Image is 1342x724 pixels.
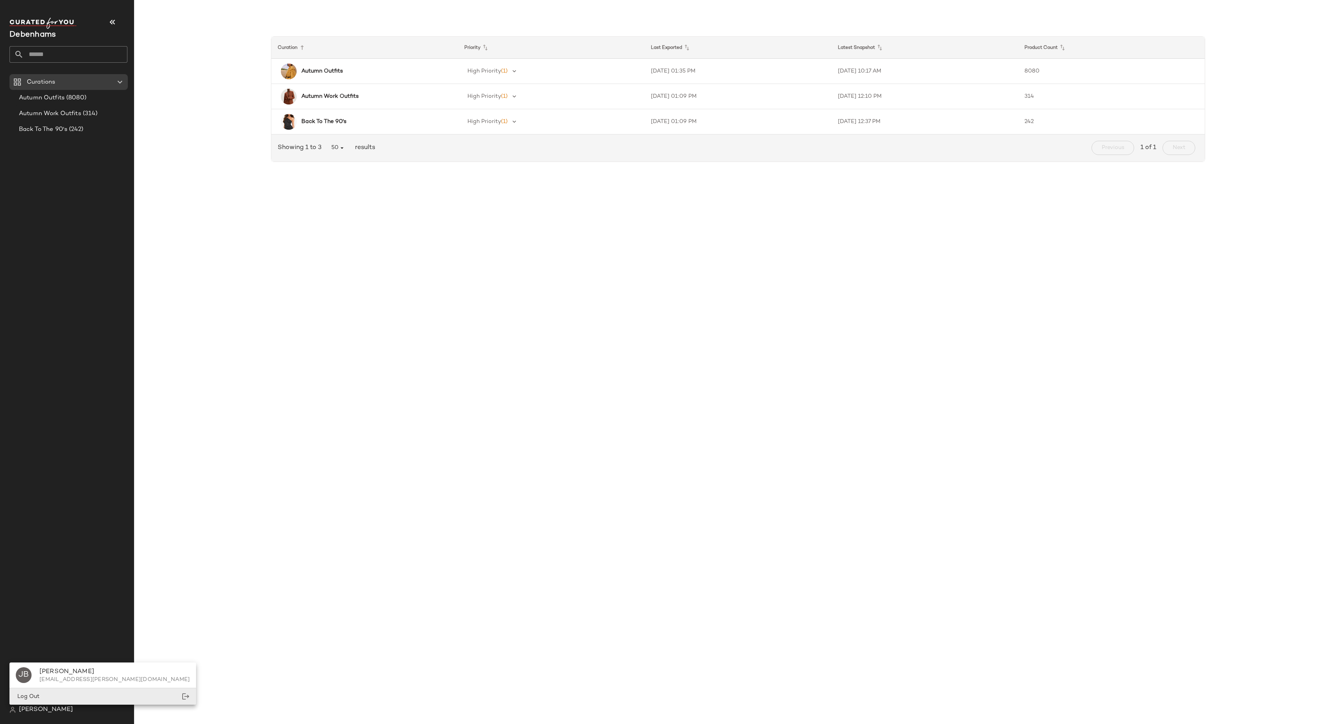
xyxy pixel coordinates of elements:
span: results [352,143,375,153]
td: [DATE] 01:09 PM [645,109,831,134]
b: Autumn Outfits [301,67,343,75]
span: (1) [501,68,508,74]
img: svg%3e [9,707,16,713]
td: [DATE] 12:10 PM [832,84,1018,109]
th: Curation [271,37,458,59]
span: Back To The 90's [19,125,67,134]
span: JB [19,669,29,681]
span: Showing 1 to 3 [278,143,325,153]
img: cfy_white_logo.C9jOOHJF.svg [9,18,77,29]
div: [PERSON_NAME] [39,667,190,677]
span: Curations [27,78,55,87]
th: Latest Snapshot [832,37,1018,59]
span: 1 of 1 [1140,143,1156,153]
td: 242 [1018,109,1205,134]
td: [DATE] 01:35 PM [645,59,831,84]
b: Back To The 90's [301,118,346,126]
b: Autumn Work Outfits [301,92,359,101]
td: [DATE] 12:37 PM [832,109,1018,134]
span: (242) [67,125,83,134]
span: (1) [501,93,508,99]
img: bkk24846_rust_xl [281,89,297,104]
span: High Priority [467,68,501,74]
span: (1) [501,119,508,125]
span: Current Company Name [9,31,56,39]
span: Log Out [16,694,39,700]
img: bkk26387_ochre_xl [281,63,297,79]
div: [EMAIL_ADDRESS][PERSON_NAME][DOMAIN_NAME] [39,677,190,683]
span: (314) [81,109,98,118]
td: 314 [1018,84,1205,109]
span: High Priority [467,93,501,99]
span: [PERSON_NAME] [19,705,73,715]
span: 50 [331,144,346,151]
td: [DATE] 01:09 PM [645,84,831,109]
td: 8080 [1018,59,1205,84]
span: Autumn Work Outfits [19,109,81,118]
th: Product Count [1018,37,1205,59]
th: Last Exported [645,37,831,59]
th: Priority [458,37,645,59]
td: [DATE] 10:17 AM [832,59,1018,84]
button: 50 [325,141,352,155]
span: High Priority [467,119,501,125]
img: hzz23101_black_xl [281,114,297,130]
span: (8080) [65,93,86,103]
span: Autumn Outfits [19,93,65,103]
